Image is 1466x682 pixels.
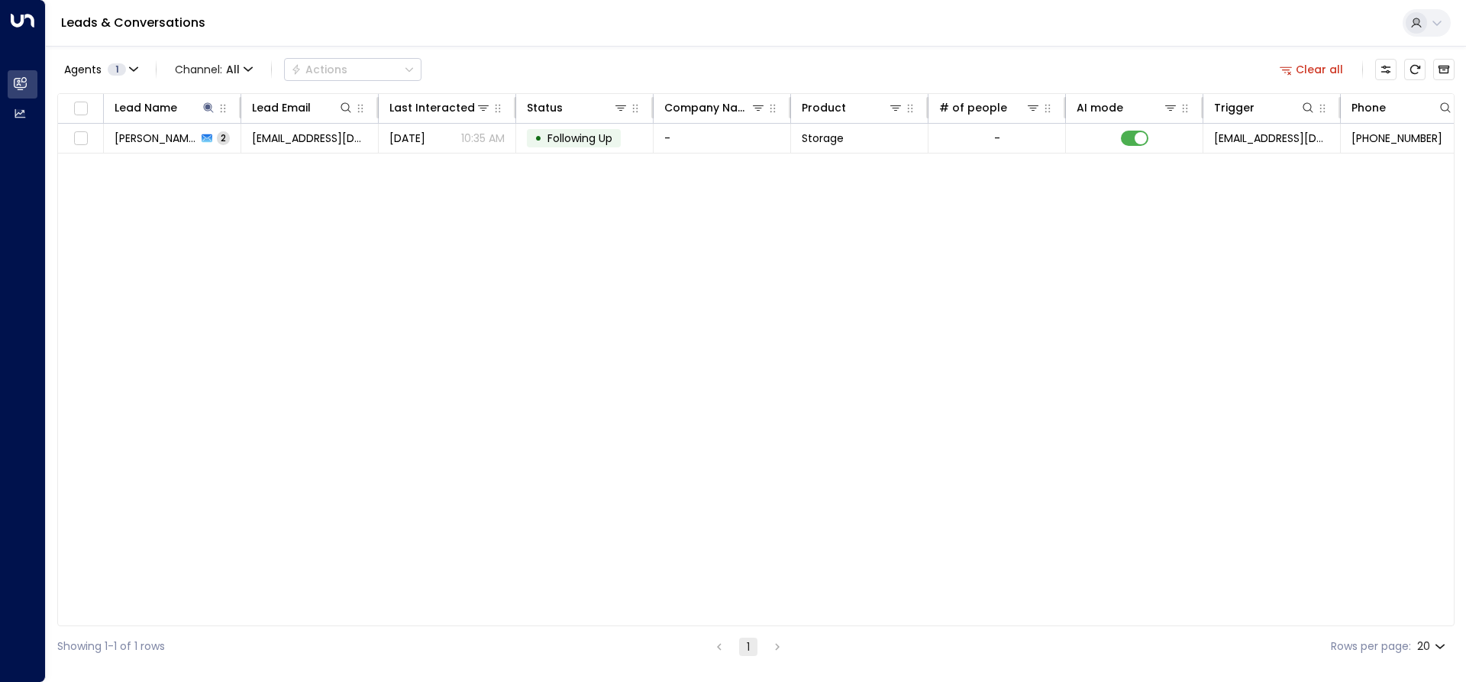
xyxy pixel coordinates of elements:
p: 10:35 AM [461,131,505,146]
span: 2 [217,131,230,144]
span: Toggle select row [71,129,90,148]
div: Product [802,99,846,117]
div: Last Interacted [389,99,491,117]
span: +4477388508580 [1351,131,1442,146]
button: Clear all [1274,59,1350,80]
div: Lead Email [252,99,311,117]
div: 20 [1417,635,1448,658]
div: Lead Name [115,99,177,117]
div: Actions [291,63,347,76]
button: page 1 [739,638,757,656]
span: leads@space-station.co.uk [1214,131,1329,146]
span: Jas Sondh [115,131,197,146]
span: All [226,63,240,76]
div: • [534,125,542,151]
div: Last Interacted [389,99,475,117]
div: # of people [939,99,1007,117]
div: Trigger [1214,99,1254,117]
div: - [994,131,1000,146]
div: # of people [939,99,1041,117]
span: Refresh [1404,59,1426,80]
span: Channel: [169,59,259,80]
span: Toggle select all [71,99,90,118]
button: Actions [284,58,421,81]
span: secretcode_56@hotmail.com [252,131,367,146]
button: Customize [1375,59,1397,80]
div: Product [802,99,903,117]
div: Lead Email [252,99,354,117]
div: Company Name [664,99,751,117]
button: Agents1 [57,59,144,80]
span: Agents [64,64,102,75]
nav: pagination navigation [709,637,787,656]
div: Company Name [664,99,766,117]
span: 1 [108,63,126,76]
div: AI mode [1077,99,1178,117]
span: Storage [802,131,844,146]
div: Phone [1351,99,1386,117]
button: Channel:All [169,59,259,80]
td: - [654,124,791,153]
span: Yesterday [389,131,425,146]
div: Phone [1351,99,1453,117]
div: Status [527,99,628,117]
div: Button group with a nested menu [284,58,421,81]
label: Rows per page: [1331,638,1411,655]
div: Lead Name [115,99,216,117]
div: AI mode [1077,99,1123,117]
a: Leads & Conversations [61,14,205,31]
div: Status [527,99,563,117]
div: Trigger [1214,99,1316,117]
div: Showing 1-1 of 1 rows [57,638,165,655]
span: Following Up [547,131,612,146]
button: Archived Leads [1433,59,1455,80]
